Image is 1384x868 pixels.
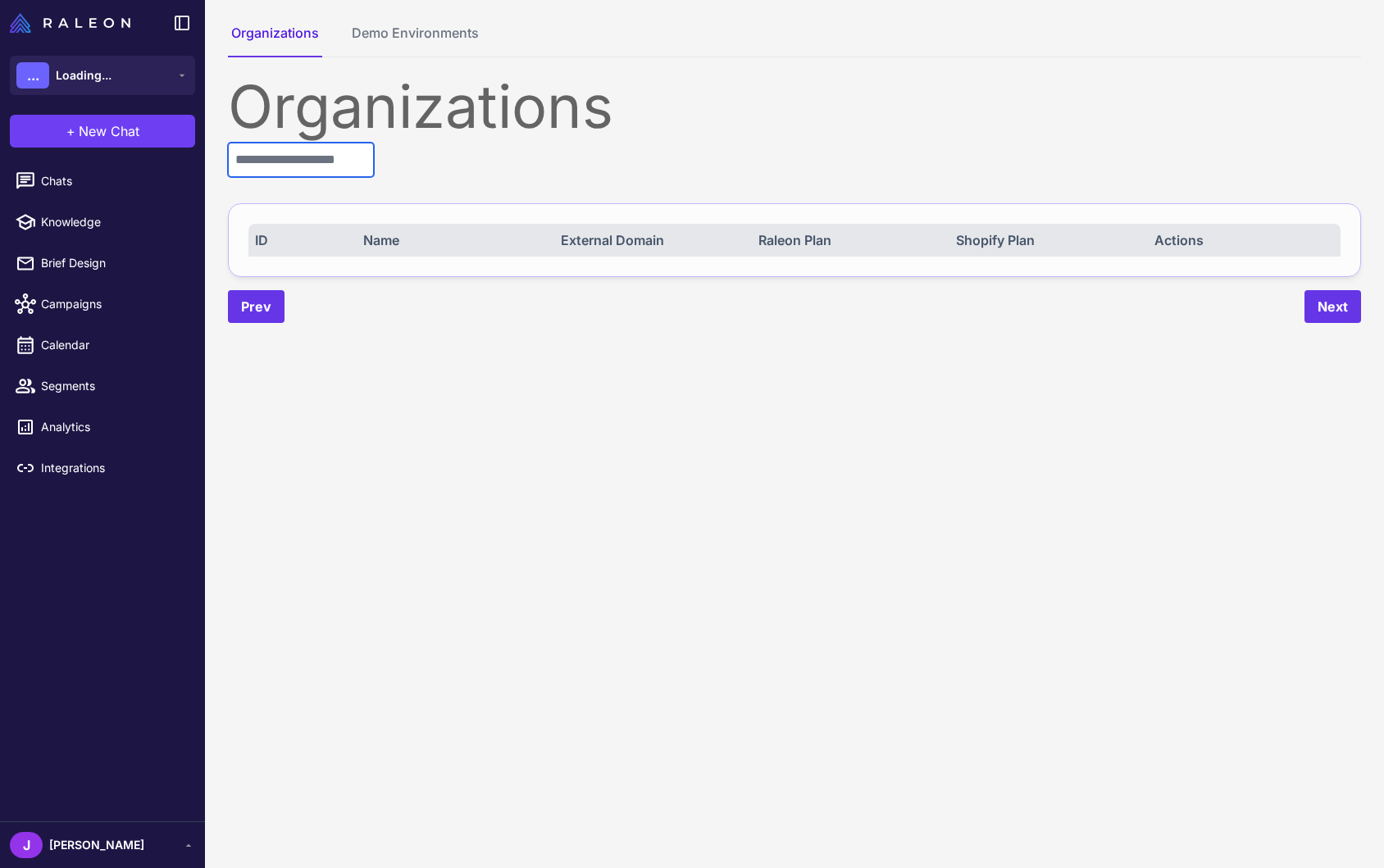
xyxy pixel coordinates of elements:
span: New Chat [79,121,139,141]
a: Calendar [7,328,198,362]
div: Actions [1154,230,1334,250]
span: Brief Design [41,254,185,272]
span: Campaigns [41,295,185,313]
a: Chats [7,164,198,198]
span: Calendar [41,336,185,354]
a: Brief Design [7,246,198,280]
div: External Domain [561,230,740,250]
div: Organizations [228,77,1361,136]
span: Knowledge [41,213,185,231]
img: Raleon Logo [10,13,130,33]
span: Loading... [56,66,112,84]
div: Name [363,230,543,250]
span: Integrations [41,459,185,477]
button: Organizations [228,23,322,57]
span: Chats [41,172,185,190]
div: ID [255,230,345,250]
div: Raleon Plan [758,230,938,250]
a: Analytics [7,410,198,444]
button: Prev [228,290,285,323]
span: [PERSON_NAME] [49,836,144,854]
div: J [10,832,43,858]
a: Segments [7,369,198,403]
span: Analytics [41,418,185,436]
div: ... [16,62,49,89]
button: Next [1304,290,1361,323]
div: Shopify Plan [956,230,1136,250]
button: Demo Environments [348,23,482,57]
span: + [66,121,75,141]
a: Raleon Logo [10,13,137,33]
a: Knowledge [7,205,198,239]
button: ...Loading... [10,56,195,95]
button: +New Chat [10,115,195,148]
a: Integrations [7,451,198,485]
a: Campaigns [7,287,198,321]
span: Segments [41,377,185,395]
